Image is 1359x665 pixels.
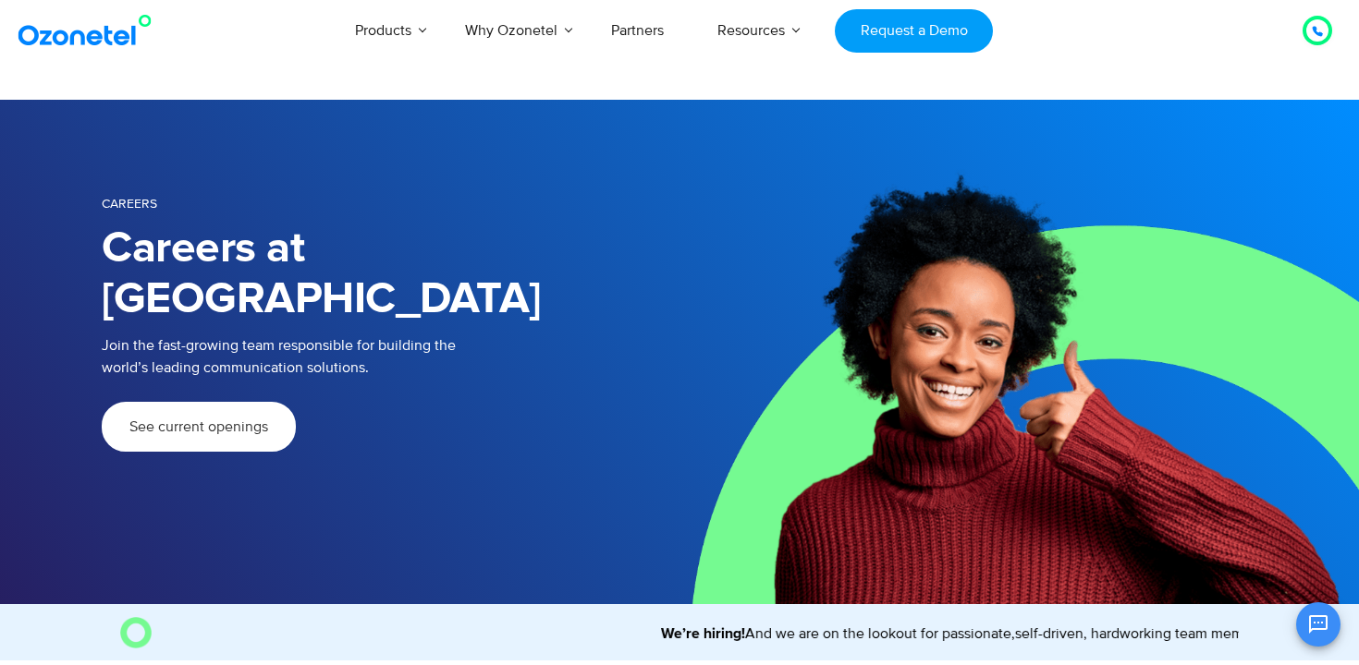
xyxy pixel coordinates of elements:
a: See current openings [102,402,296,452]
span: See current openings [129,419,268,434]
h1: Careers at [GEOGRAPHIC_DATA] [102,224,679,325]
button: Open chat [1296,602,1341,647]
strong: We’re hiring! [621,626,705,641]
img: O Image [120,617,152,648]
span: Careers [102,196,157,212]
marquee: And we are on the lookout for passionate,self-driven, hardworking team members to join us. Come, ... [160,623,1240,645]
p: Join the fast-growing team responsible for building the world’s leading communication solutions. [102,334,652,379]
a: Request a Demo [835,9,993,53]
